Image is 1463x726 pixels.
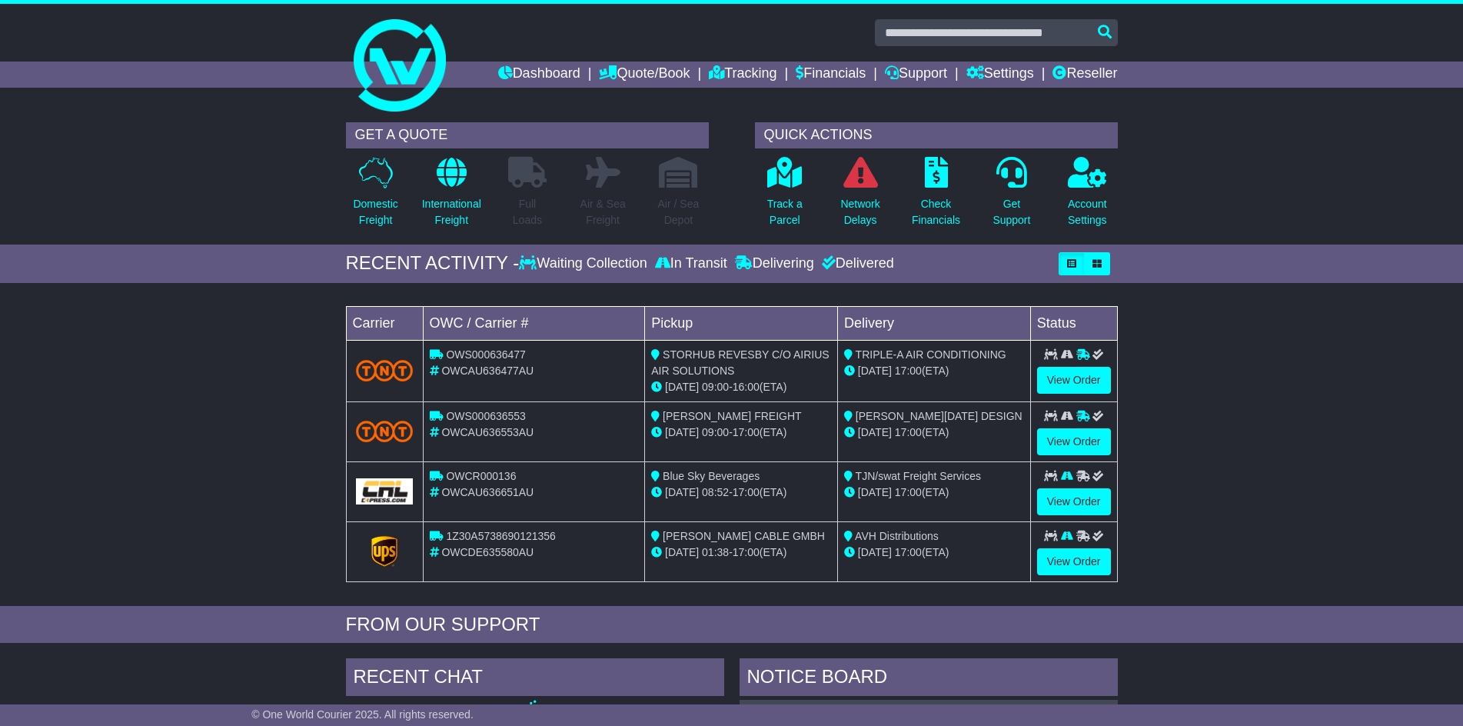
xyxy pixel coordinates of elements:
span: OWCDE635580AU [441,546,534,558]
span: OWCAU636651AU [441,486,534,498]
div: (ETA) [844,363,1024,379]
img: GetCarrierServiceLogo [371,536,397,567]
a: AccountSettings [1067,156,1108,237]
a: InternationalFreight [421,156,482,237]
span: [DATE] [665,546,699,558]
div: GET A QUOTE [346,122,709,148]
a: View Order [1037,548,1111,575]
a: Reseller [1052,62,1117,88]
span: OWCAU636477AU [441,365,534,377]
img: TNT_Domestic.png [356,360,414,381]
span: © One World Courier 2025. All rights reserved. [251,708,474,721]
a: View Order [1037,488,1111,515]
p: Network Delays [840,196,879,228]
img: TNT_Domestic.png [356,421,414,441]
span: [PERSON_NAME] FREIGHT [663,410,801,422]
span: STORHUB REVESBY C/O AIRIUS AIR SOLUTIONS [651,348,829,377]
span: 17:00 [895,486,922,498]
p: International Freight [422,196,481,228]
a: Settings [966,62,1034,88]
td: Pickup [645,306,838,340]
span: 17:00 [733,486,760,498]
a: CheckFinancials [911,156,961,237]
div: - (ETA) [651,425,831,441]
span: OWS000636477 [446,348,526,361]
span: [DATE] [665,426,699,438]
a: DomesticFreight [352,156,398,237]
span: [DATE] [665,486,699,498]
td: Status [1030,306,1117,340]
a: Quote/Book [599,62,690,88]
td: Delivery [837,306,1030,340]
p: Account Settings [1068,196,1107,228]
span: 17:00 [733,426,760,438]
img: GetCarrierServiceLogo [356,478,414,505]
span: AVH Distributions [855,530,939,542]
span: 17:00 [733,546,760,558]
p: Check Financials [912,196,960,228]
a: NetworkDelays [840,156,880,237]
a: View Order [1037,428,1111,455]
a: GetSupport [992,156,1031,237]
a: Dashboard [498,62,580,88]
span: [PERSON_NAME][DATE] DESIGN [856,410,1022,422]
div: In Transit [651,255,731,272]
p: Domestic Freight [353,196,397,228]
span: OWCR000136 [446,470,516,482]
div: (ETA) [844,425,1024,441]
p: Air & Sea Freight [580,196,626,228]
div: RECENT ACTIVITY - [346,252,520,275]
span: OWCAU636553AU [441,426,534,438]
p: Air / Sea Depot [658,196,700,228]
span: [DATE] [665,381,699,393]
a: Financials [796,62,866,88]
p: Full Loads [508,196,547,228]
span: Blue Sky Beverages [663,470,760,482]
div: - (ETA) [651,544,831,561]
div: Delivered [818,255,894,272]
span: 1Z30A5738690121356 [446,530,555,542]
p: Get Support [993,196,1030,228]
span: 17:00 [895,365,922,377]
span: TRIPLE-A AIR CONDITIONING [856,348,1006,361]
span: [DATE] [858,546,892,558]
div: - (ETA) [651,379,831,395]
span: 09:00 [702,381,729,393]
span: [PERSON_NAME] CABLE GMBH [663,530,825,542]
div: NOTICE BOARD [740,658,1118,700]
span: [DATE] [858,426,892,438]
div: RECENT CHAT [346,658,724,700]
a: Tracking [709,62,776,88]
a: Track aParcel [766,156,803,237]
div: Delivering [731,255,818,272]
span: 09:00 [702,426,729,438]
span: 16:00 [733,381,760,393]
a: View Order [1037,367,1111,394]
span: [DATE] [858,365,892,377]
a: Support [885,62,947,88]
span: [DATE] [858,486,892,498]
div: - (ETA) [651,485,831,501]
span: 08:52 [702,486,729,498]
span: 01:38 [702,546,729,558]
div: (ETA) [844,544,1024,561]
span: 17:00 [895,426,922,438]
p: Track a Parcel [767,196,803,228]
span: TJN/swat Freight Services [856,470,981,482]
div: FROM OUR SUPPORT [346,614,1118,636]
div: Waiting Collection [519,255,650,272]
span: OWS000636553 [446,410,526,422]
td: OWC / Carrier # [423,306,645,340]
td: Carrier [346,306,423,340]
div: (ETA) [844,485,1024,501]
div: QUICK ACTIONS [755,122,1118,148]
span: 17:00 [895,546,922,558]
